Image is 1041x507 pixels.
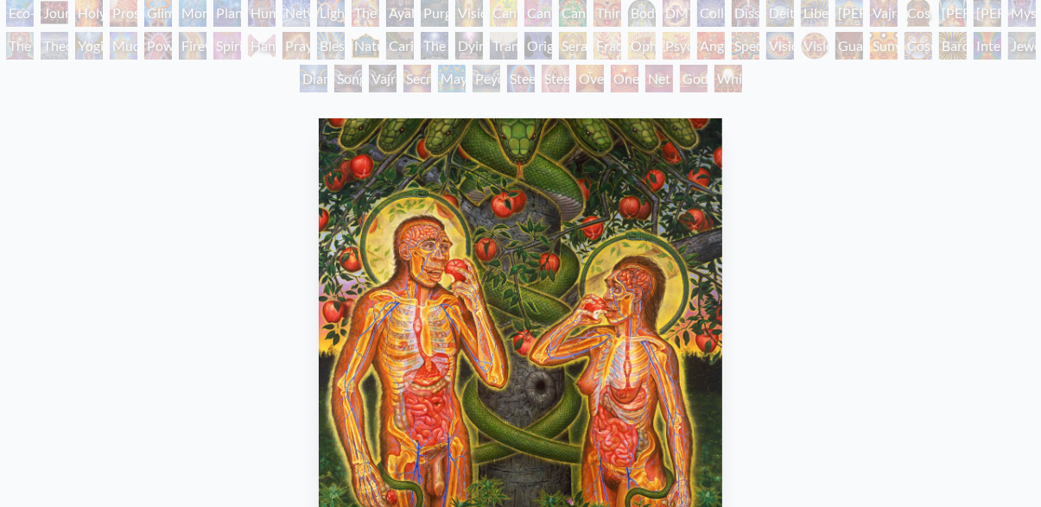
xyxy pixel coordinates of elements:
[542,65,569,92] div: Steeplehead 2
[75,32,103,60] div: Yogi & the Möbius Sphere
[317,32,345,60] div: Blessing Hand
[645,65,673,92] div: Net of Being
[300,65,327,92] div: Diamond Being
[282,32,310,60] div: Praying Hands
[248,32,276,60] div: Hands that See
[6,32,34,60] div: The Seer
[593,32,621,60] div: Fractal Eyes
[766,32,794,60] div: Vision Crystal
[714,65,742,92] div: White Light
[835,32,863,60] div: Guardian of Infinite Vision
[352,32,379,60] div: Nature of Mind
[386,32,414,60] div: Caring
[697,32,725,60] div: Angel Skin
[455,32,483,60] div: Dying
[974,32,1001,60] div: Interbeing
[438,65,466,92] div: Mayan Being
[905,32,932,60] div: Cosmic Elf
[801,32,828,60] div: Vision [PERSON_NAME]
[611,65,638,92] div: One
[663,32,690,60] div: Psychomicrograph of a Fractal Paisley Cherub Feather Tip
[939,32,967,60] div: Bardo Being
[403,65,431,92] div: Secret Writing Being
[421,32,448,60] div: The Soul Finds It's Way
[144,32,172,60] div: Power to the Peaceful
[559,32,587,60] div: Seraphic Transport Docking on the Third Eye
[213,32,241,60] div: Spirit Animates the Flesh
[870,32,898,60] div: Sunyata
[490,32,517,60] div: Transfiguration
[507,65,535,92] div: Steeplehead 1
[110,32,137,60] div: Mudra
[628,32,656,60] div: Ophanic Eyelash
[334,65,362,92] div: Song of Vajra Being
[473,65,500,92] div: Peyote Being
[732,32,759,60] div: Spectral Lotus
[576,65,604,92] div: Oversoul
[41,32,68,60] div: Theologue
[1008,32,1036,60] div: Jewel Being
[179,32,206,60] div: Firewalking
[369,65,397,92] div: Vajra Being
[680,65,708,92] div: Godself
[524,32,552,60] div: Original Face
